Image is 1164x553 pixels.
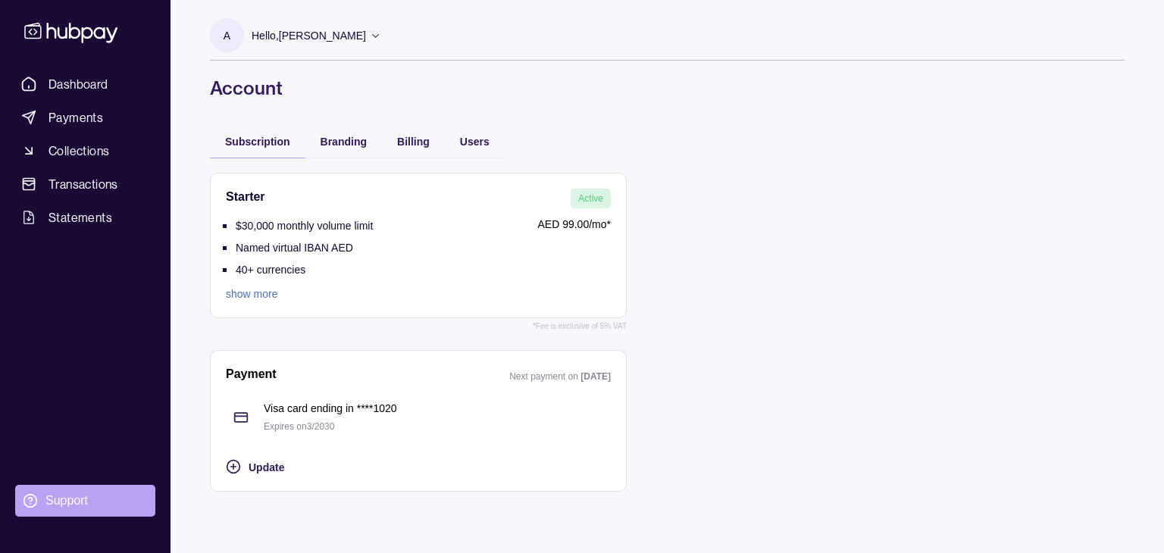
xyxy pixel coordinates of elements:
[580,371,611,382] p: [DATE]
[509,371,580,382] p: Next payment on
[460,136,490,148] span: Users
[236,264,305,276] p: 40+ currencies
[225,136,290,148] span: Subscription
[252,27,366,44] p: Hello, [PERSON_NAME]
[224,27,230,44] p: A
[236,242,353,254] p: Named virtual IBAN AED
[226,189,265,208] h2: Starter
[236,220,373,232] p: $30,000 monthly volume limit
[15,70,155,98] a: Dashboard
[249,461,284,473] span: Update
[15,485,155,517] a: Support
[226,366,277,385] h2: Payment
[15,170,155,198] a: Transactions
[264,400,611,417] p: Visa card ending in **** 1020
[226,286,373,302] a: show more
[578,193,603,204] span: Active
[48,108,103,127] span: Payments
[380,216,611,233] p: AED 99.00 /mo*
[48,75,108,93] span: Dashboard
[48,208,112,227] span: Statements
[533,318,627,335] p: *Fee is exclusive of 5% VAT
[15,137,155,164] a: Collections
[397,136,430,148] span: Billing
[48,142,109,160] span: Collections
[226,458,611,476] button: Update
[15,204,155,231] a: Statements
[264,418,611,435] p: Expires on 3 / 2030
[48,175,118,193] span: Transactions
[321,136,367,148] span: Branding
[45,492,88,509] div: Support
[210,76,1125,100] h1: Account
[15,104,155,131] a: Payments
